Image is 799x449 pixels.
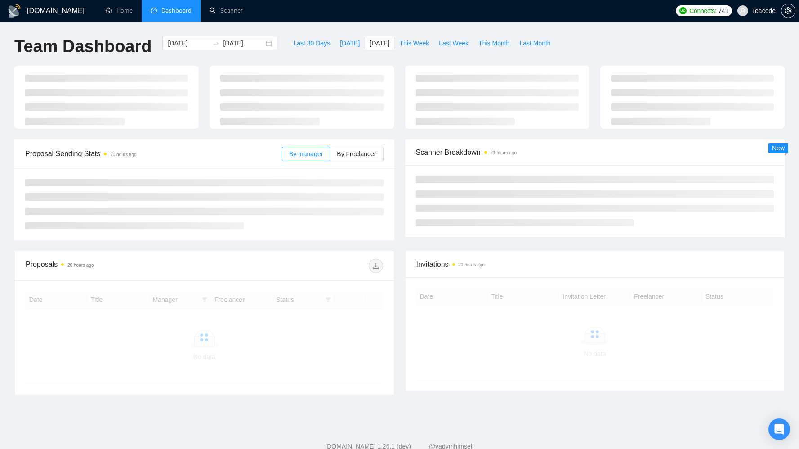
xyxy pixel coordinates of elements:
[434,36,473,50] button: Last Week
[478,38,509,48] span: This Month
[67,263,94,268] time: 20 hours ago
[491,150,517,155] time: 21 hours ago
[781,4,795,18] button: setting
[335,36,365,50] button: [DATE]
[719,6,728,16] span: 741
[772,144,785,152] span: New
[399,38,429,48] span: This Week
[212,40,219,47] span: swap-right
[781,7,795,14] span: setting
[161,7,192,14] span: Dashboard
[439,38,469,48] span: Last Week
[293,38,330,48] span: Last 30 Days
[679,7,687,14] img: upwork-logo.png
[459,262,485,267] time: 21 hours ago
[768,418,790,440] div: Open Intercom Messenger
[110,152,136,157] time: 20 hours ago
[340,38,360,48] span: [DATE]
[289,150,323,157] span: By manager
[151,7,157,13] span: dashboard
[168,38,209,48] input: Start date
[740,8,746,14] span: user
[14,36,152,57] h1: Team Dashboard
[365,36,394,50] button: [DATE]
[7,4,22,18] img: logo
[781,7,795,14] a: setting
[337,150,376,157] span: By Freelancer
[106,7,133,14] a: homeHome
[514,36,555,50] button: Last Month
[689,6,716,16] span: Connects:
[519,38,550,48] span: Last Month
[394,36,434,50] button: This Week
[288,36,335,50] button: Last 30 Days
[370,38,389,48] span: [DATE]
[416,147,774,158] span: Scanner Breakdown
[223,38,264,48] input: End date
[26,259,204,273] div: Proposals
[210,7,243,14] a: searchScanner
[416,259,774,270] span: Invitations
[25,148,282,159] span: Proposal Sending Stats
[212,40,219,47] span: to
[473,36,514,50] button: This Month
